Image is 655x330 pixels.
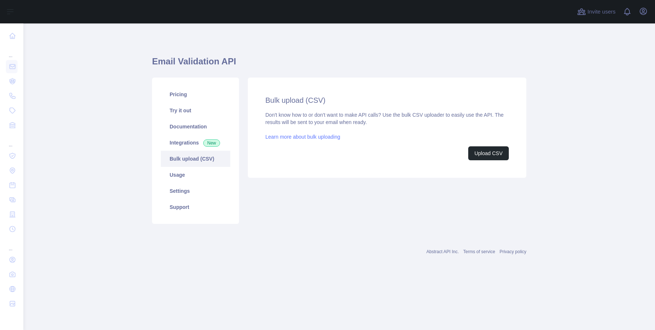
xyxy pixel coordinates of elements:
a: Usage [161,167,230,183]
a: Documentation [161,119,230,135]
h2: Bulk upload (CSV) [265,95,509,105]
a: Settings [161,183,230,199]
div: ... [6,44,18,59]
h1: Email Validation API [152,56,526,73]
span: New [203,139,220,147]
a: Pricing [161,86,230,102]
button: Upload CSV [468,146,509,160]
a: Support [161,199,230,215]
div: ... [6,237,18,252]
a: Privacy policy [500,249,526,254]
a: Abstract API Inc. [427,249,459,254]
a: Try it out [161,102,230,119]
a: Integrations New [161,135,230,151]
a: Learn more about bulk uploading [265,134,340,140]
span: Invite users [587,8,616,16]
div: ... [6,133,18,148]
button: Invite users [576,6,617,18]
div: Don't know how to or don't want to make API calls? Use the bulk CSV uploader to easily use the AP... [265,111,509,160]
a: Terms of service [463,249,495,254]
a: Bulk upload (CSV) [161,151,230,167]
